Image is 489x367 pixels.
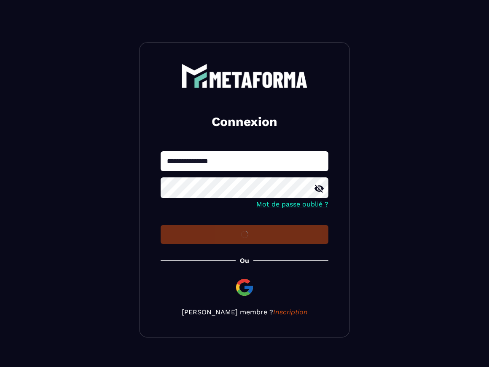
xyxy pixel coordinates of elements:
a: Mot de passe oublié ? [256,200,328,208]
a: Inscription [273,308,308,316]
p: Ou [240,257,249,265]
a: logo [161,64,328,88]
p: [PERSON_NAME] membre ? [161,308,328,316]
img: google [234,277,255,297]
h2: Connexion [171,113,318,130]
img: logo [181,64,308,88]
